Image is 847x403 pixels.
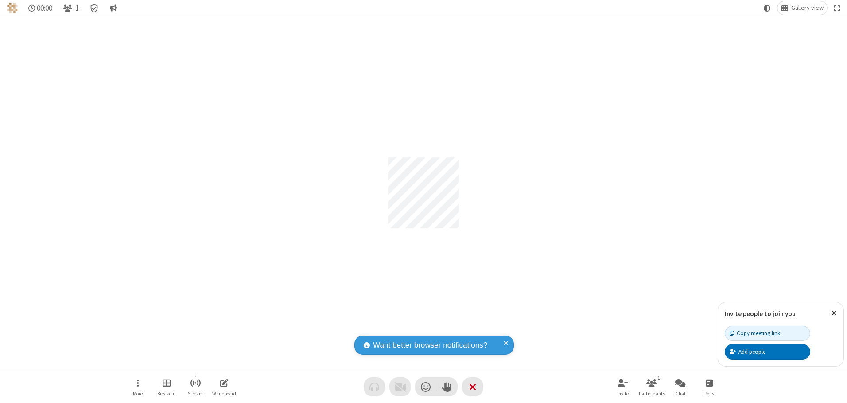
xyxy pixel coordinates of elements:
[7,3,18,13] img: QA Selenium DO NOT DELETE OR CHANGE
[725,326,810,341] button: Copy meeting link
[211,374,237,399] button: Open shared whiteboard
[364,377,385,396] button: Audio problem - check your Internet connection or call by phone
[638,374,665,399] button: Open participant list
[655,374,663,382] div: 1
[730,329,780,337] div: Copy meeting link
[133,391,143,396] span: More
[777,1,827,15] button: Change layout
[639,391,665,396] span: Participants
[373,340,487,351] span: Want better browser notifications?
[389,377,411,396] button: Video
[75,4,79,12] span: 1
[37,4,52,12] span: 00:00
[436,377,458,396] button: Raise hand
[212,391,236,396] span: Whiteboard
[124,374,151,399] button: Open menu
[791,4,824,12] span: Gallery view
[86,1,103,15] div: Meeting details Encryption enabled
[462,377,483,396] button: End or leave meeting
[415,377,436,396] button: Send a reaction
[59,1,82,15] button: Open participant list
[667,374,694,399] button: Open chat
[725,309,796,318] label: Invite people to join you
[676,391,686,396] span: Chat
[696,374,723,399] button: Open poll
[760,1,774,15] button: Using system theme
[182,374,209,399] button: Start streaming
[157,391,176,396] span: Breakout
[106,1,120,15] button: Conversation
[25,1,56,15] div: Timer
[617,391,629,396] span: Invite
[825,302,843,324] button: Close popover
[831,1,844,15] button: Fullscreen
[704,391,714,396] span: Polls
[188,391,203,396] span: Stream
[153,374,180,399] button: Manage Breakout Rooms
[610,374,636,399] button: Invite participants (Alt+I)
[725,344,810,359] button: Add people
